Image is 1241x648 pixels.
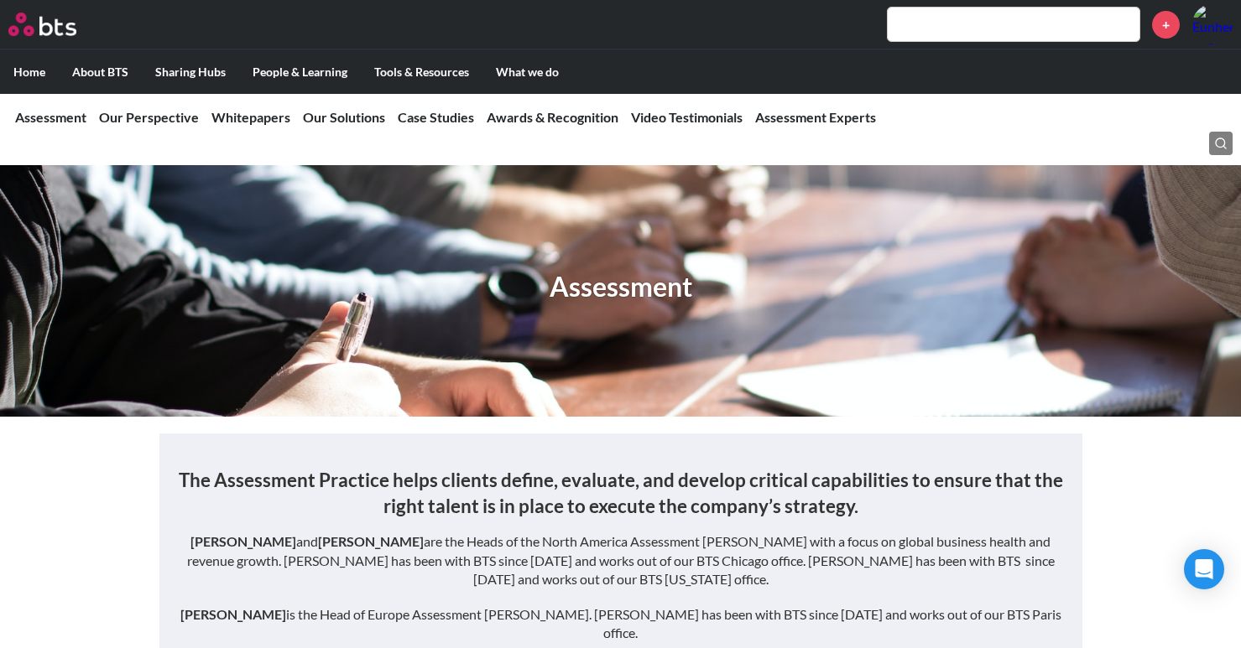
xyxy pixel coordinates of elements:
a: Case Studies [398,109,474,125]
label: Sharing Hubs [142,50,239,94]
a: Assessment Experts [755,109,876,125]
p: is the Head of Europe Assessment [PERSON_NAME]. [PERSON_NAME] has been with BTS since [DATE] and ... [176,605,1066,643]
a: + [1152,11,1180,39]
label: Tools & Resources [361,50,482,94]
strong: [PERSON_NAME] [318,533,424,549]
a: Video Testimonials [631,109,743,125]
img: Eunhee Song [1192,4,1233,44]
div: Open Intercom Messenger [1184,549,1224,589]
a: Assessment [15,109,86,125]
strong: [PERSON_NAME] [190,533,296,549]
a: Our Solutions [303,109,385,125]
img: BTS Logo [8,13,76,36]
p: and are the Heads of the North America Assessment [PERSON_NAME] with a focus on global business h... [176,532,1066,588]
a: Go home [8,13,107,36]
label: People & Learning [239,50,361,94]
h3: The Assessment Practice helps clients define, evaluate, and develop critical capabilities to ensu... [176,467,1066,520]
label: What we do [482,50,572,94]
a: Profile [1192,4,1233,44]
strong: [PERSON_NAME] [180,606,286,622]
a: Whitepapers [211,109,290,125]
a: Awards & Recognition [487,109,618,125]
a: Our Perspective [99,109,199,125]
label: About BTS [59,50,142,94]
h1: Assessment [550,268,692,306]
